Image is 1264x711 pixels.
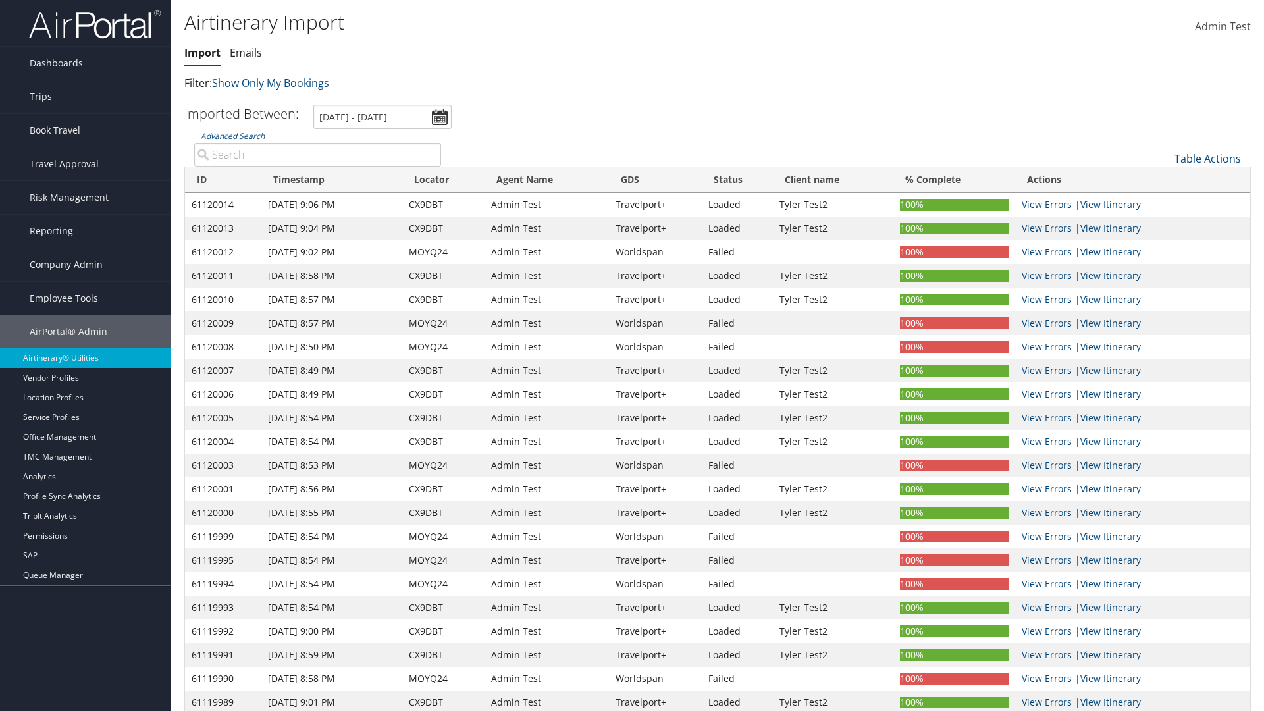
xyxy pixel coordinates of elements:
td: | [1015,501,1250,525]
td: Admin Test [485,619,609,643]
td: CX9DBT [402,359,485,382]
a: View errors [1022,601,1072,614]
td: [DATE] 8:59 PM [261,643,402,667]
td: Loaded [702,406,773,430]
a: View Itinerary Details [1080,648,1141,661]
td: CX9DBT [402,217,485,240]
td: Failed [702,572,773,596]
a: View Itinerary Details [1080,601,1141,614]
td: 61120010 [185,288,261,311]
td: Worldspan [609,525,702,548]
a: View errors [1022,317,1072,329]
td: Tyler Test2 [773,501,893,525]
div: 100% [900,531,1009,542]
span: AirPortal® Admin [30,315,107,348]
div: 100% [900,294,1009,305]
td: Failed [702,335,773,359]
a: View Itinerary Details [1080,554,1141,566]
td: Failed [702,667,773,691]
td: CX9DBT [402,406,485,430]
div: 100% [900,223,1009,234]
td: Travelport+ [609,619,702,643]
div: 100% [900,578,1009,590]
td: Loaded [702,382,773,406]
div: 100% [900,388,1009,400]
td: [DATE] 8:54 PM [261,406,402,430]
td: MOYQ24 [402,240,485,264]
a: View errors [1022,411,1072,424]
th: Status: activate to sort column ascending [702,167,773,193]
a: View errors [1022,388,1072,400]
a: View errors [1022,696,1072,708]
td: Admin Test [485,264,609,288]
td: CX9DBT [402,288,485,311]
td: Admin Test [485,430,609,454]
td: | [1015,406,1250,430]
td: 61120009 [185,311,261,335]
td: 61120003 [185,454,261,477]
a: View Itinerary Details [1080,317,1141,329]
td: CX9DBT [402,596,485,619]
td: 61120006 [185,382,261,406]
td: 61120011 [185,264,261,288]
td: Travelport+ [609,288,702,311]
a: View errors [1022,483,1072,495]
td: | [1015,572,1250,596]
td: Travelport+ [609,217,702,240]
td: [DATE] 9:04 PM [261,217,402,240]
td: Tyler Test2 [773,359,893,382]
td: 61120013 [185,217,261,240]
a: Emails [230,45,262,60]
div: 100% [900,412,1009,424]
span: Reporting [30,215,73,248]
td: [DATE] 8:50 PM [261,335,402,359]
a: View Itinerary Details [1080,696,1141,708]
td: Tyler Test2 [773,217,893,240]
td: | [1015,264,1250,288]
td: Loaded [702,643,773,667]
td: | [1015,288,1250,311]
a: View Itinerary Details [1080,459,1141,471]
td: MOYQ24 [402,311,485,335]
th: Timestamp: activate to sort column ascending [261,167,402,193]
td: Travelport+ [609,596,702,619]
div: 100% [900,270,1009,282]
a: View errors [1022,364,1072,377]
td: Tyler Test2 [773,619,893,643]
a: View errors [1022,625,1072,637]
td: Travelport+ [609,406,702,430]
td: Failed [702,548,773,572]
div: 100% [900,649,1009,661]
a: View Itinerary Details [1080,198,1141,211]
td: CX9DBT [402,430,485,454]
td: [DATE] 8:54 PM [261,548,402,572]
td: | [1015,382,1250,406]
th: Client name: activate to sort column ascending [773,167,893,193]
a: View errors [1022,577,1072,590]
a: Import [184,45,221,60]
a: View Itinerary Details [1080,340,1141,353]
a: View errors [1022,506,1072,519]
td: Loaded [702,477,773,501]
td: Admin Test [485,643,609,667]
td: Tyler Test2 [773,382,893,406]
span: Admin Test [1195,19,1251,34]
a: View errors [1022,198,1072,211]
td: Loaded [702,217,773,240]
td: | [1015,477,1250,501]
td: MOYQ24 [402,525,485,548]
a: View errors [1022,672,1072,685]
td: MOYQ24 [402,335,485,359]
td: Travelport+ [609,643,702,667]
a: View errors [1022,459,1072,471]
td: Loaded [702,430,773,454]
a: Advanced Search [201,130,265,142]
a: Show Only My Bookings [212,76,329,90]
td: [DATE] 8:54 PM [261,596,402,619]
td: [DATE] 8:53 PM [261,454,402,477]
td: Travelport+ [609,264,702,288]
td: Loaded [702,359,773,382]
td: CX9DBT [402,382,485,406]
td: Travelport+ [609,430,702,454]
td: Travelport+ [609,501,702,525]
